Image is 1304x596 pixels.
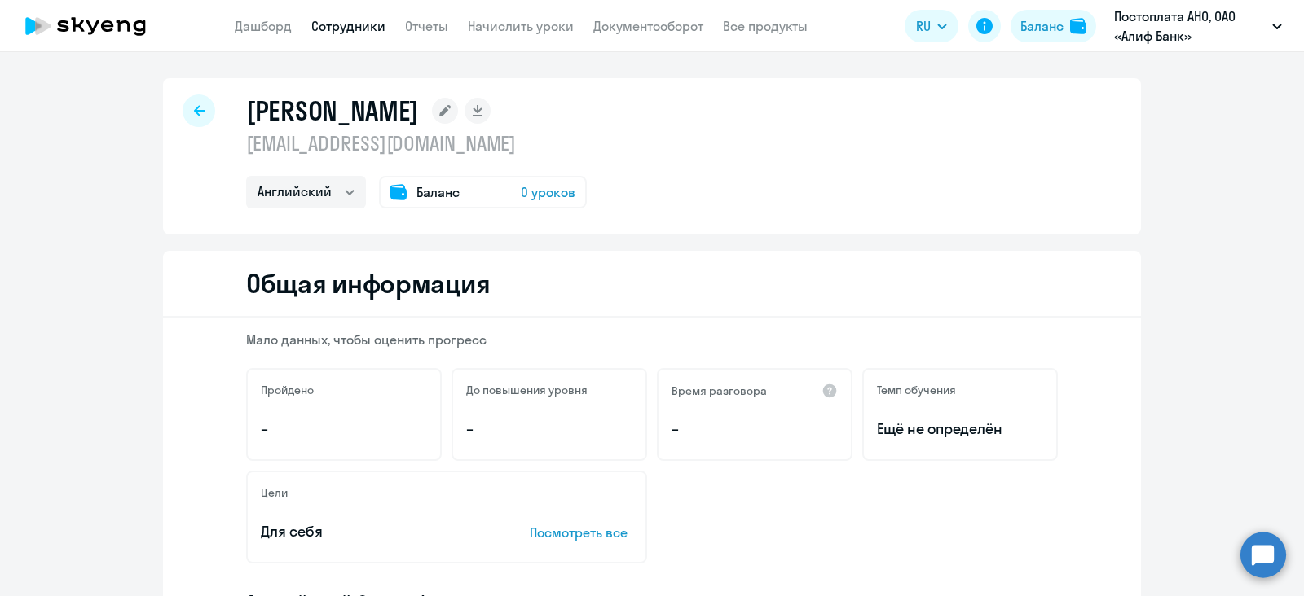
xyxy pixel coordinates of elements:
[916,16,931,36] span: RU
[466,383,588,397] h5: До повышения уровня
[1070,18,1086,34] img: balance
[593,18,703,34] a: Документооборот
[723,18,808,34] a: Все продукты
[1106,7,1290,46] button: Постоплата АНО, ОАО «Алиф Банк»
[246,267,490,300] h2: Общая информация
[235,18,292,34] a: Дашборд
[246,94,419,127] h1: [PERSON_NAME]
[1114,7,1266,46] p: Постоплата АНО, ОАО «Алиф Банк»
[261,521,479,542] p: Для себя
[311,18,385,34] a: Сотрудники
[405,18,448,34] a: Отчеты
[672,419,838,440] p: –
[1020,16,1064,36] div: Баланс
[261,419,427,440] p: –
[521,182,575,202] span: 0 уроков
[877,383,956,397] h5: Темп обучения
[468,18,574,34] a: Начислить уроки
[1011,10,1096,42] button: Балансbalance
[530,523,632,542] p: Посмотреть все
[905,10,958,42] button: RU
[246,130,587,156] p: [EMAIL_ADDRESS][DOMAIN_NAME]
[261,485,288,500] h5: Цели
[416,182,460,202] span: Баланс
[466,419,632,440] p: –
[261,383,314,397] h5: Пройдено
[672,383,767,398] h5: Время разговора
[246,331,1058,348] p: Мало данных, чтобы оценить прогресс
[877,419,1043,440] span: Ещё не определён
